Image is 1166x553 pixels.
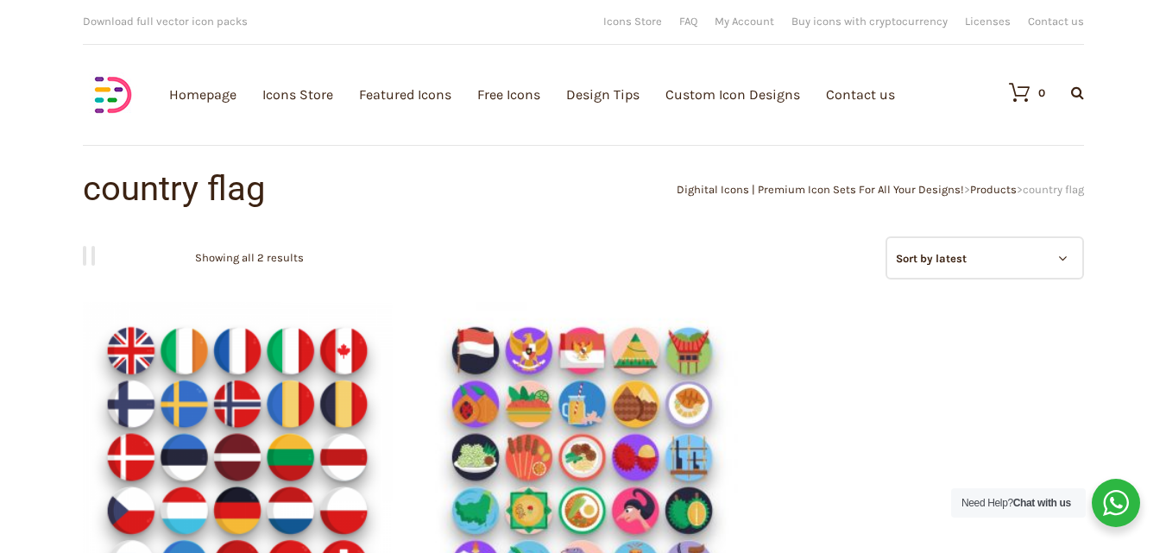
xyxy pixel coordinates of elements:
a: Icons Store [603,16,662,27]
h1: country flag [83,172,583,206]
a: My Account [715,16,774,27]
a: Dighital Icons | Premium Icon Sets For All Your Designs! [677,183,964,196]
a: Products [970,183,1017,196]
div: 0 [1038,87,1045,98]
p: Showing all 2 results [195,236,304,280]
a: FAQ [679,16,697,27]
span: Download full vector icon packs [83,15,248,28]
strong: Chat with us [1013,497,1071,509]
div: > > [583,184,1084,195]
span: country flag [1023,183,1084,196]
a: 0 [992,82,1045,103]
a: Contact us [1028,16,1084,27]
a: Buy icons with cryptocurrency [791,16,948,27]
span: Need Help? [961,497,1071,509]
a: Licenses [965,16,1011,27]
